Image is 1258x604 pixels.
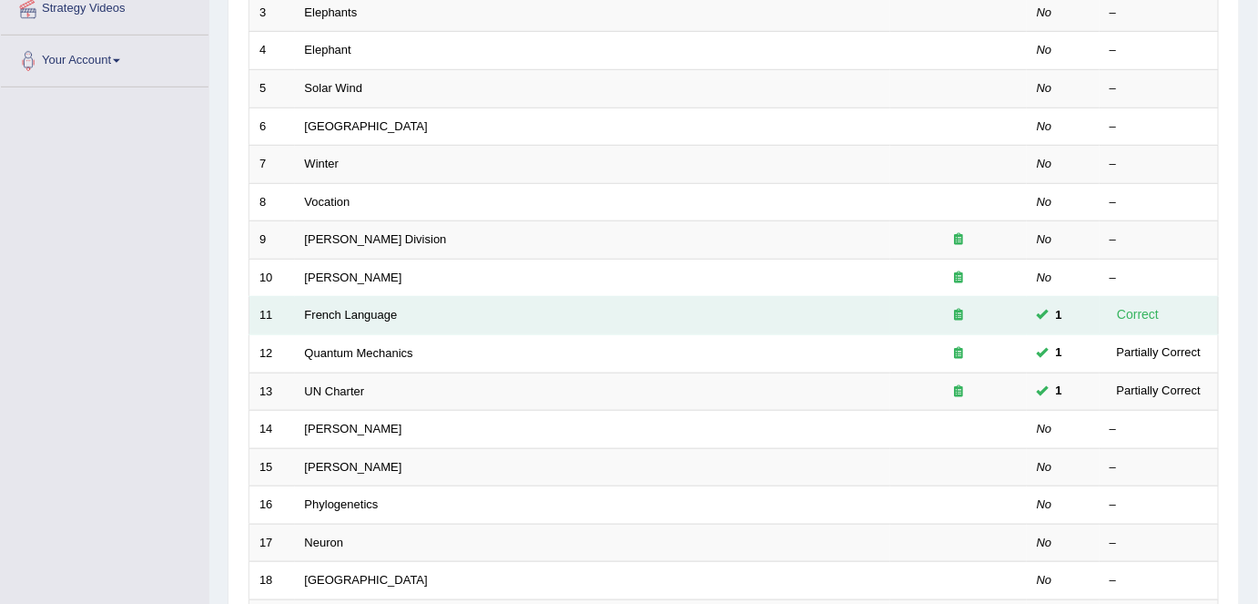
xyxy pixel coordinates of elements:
div: – [1110,421,1208,438]
td: 12 [249,334,295,373]
div: Exam occurring question [900,270,1017,287]
div: – [1110,497,1208,514]
a: [PERSON_NAME] Division [305,232,447,246]
div: Partially Correct [1110,343,1208,363]
a: UN Charter [305,384,365,398]
div: – [1110,459,1208,476]
em: No [1037,271,1052,284]
div: Partially Correct [1110,382,1208,401]
td: 11 [249,297,295,335]
span: You can still take this question [1049,343,1070,363]
div: Correct [1110,305,1167,326]
a: [PERSON_NAME] [305,422,402,435]
em: No [1037,460,1052,474]
div: – [1110,118,1208,136]
td: 5 [249,70,295,108]
div: – [1110,80,1208,97]
a: [GEOGRAPHIC_DATA] [305,573,428,587]
em: No [1037,81,1052,95]
a: French Language [305,308,398,322]
a: [PERSON_NAME] [305,460,402,474]
em: No [1037,195,1052,209]
div: – [1110,572,1208,589]
em: No [1037,573,1052,587]
em: No [1037,497,1052,511]
td: 14 [249,411,295,449]
td: 15 [249,448,295,486]
span: You can still take this question [1049,306,1070,325]
a: [GEOGRAPHIC_DATA] [305,119,428,133]
div: – [1110,194,1208,211]
a: [PERSON_NAME] [305,271,402,284]
em: No [1037,422,1052,435]
div: – [1110,156,1208,173]
a: Phylogenetics [305,497,379,511]
td: 10 [249,259,295,297]
div: – [1110,270,1208,287]
a: Vocation [305,195,350,209]
a: Quantum Mechanics [305,346,413,360]
td: 16 [249,486,295,525]
td: 18 [249,562,295,600]
em: No [1037,536,1052,549]
a: Neuron [305,536,344,549]
em: No [1037,157,1052,170]
td: 17 [249,524,295,562]
div: Exam occurring question [900,231,1017,249]
em: No [1037,119,1052,133]
div: – [1110,231,1208,249]
div: Exam occurring question [900,345,1017,363]
em: No [1037,5,1052,19]
em: No [1037,43,1052,56]
td: 6 [249,107,295,146]
div: Exam occurring question [900,307,1017,324]
td: 9 [249,221,295,260]
td: 8 [249,183,295,221]
td: 7 [249,146,295,184]
div: Exam occurring question [900,384,1017,401]
div: – [1110,535,1208,552]
span: You can still take this question [1049,382,1070,401]
a: Elephants [305,5,358,19]
a: Your Account [1,36,208,81]
a: Solar Wind [305,81,363,95]
em: No [1037,232,1052,246]
td: 13 [249,373,295,411]
td: 4 [249,32,295,70]
a: Winter [305,157,340,170]
div: – [1110,42,1208,59]
div: – [1110,5,1208,22]
a: Elephant [305,43,351,56]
